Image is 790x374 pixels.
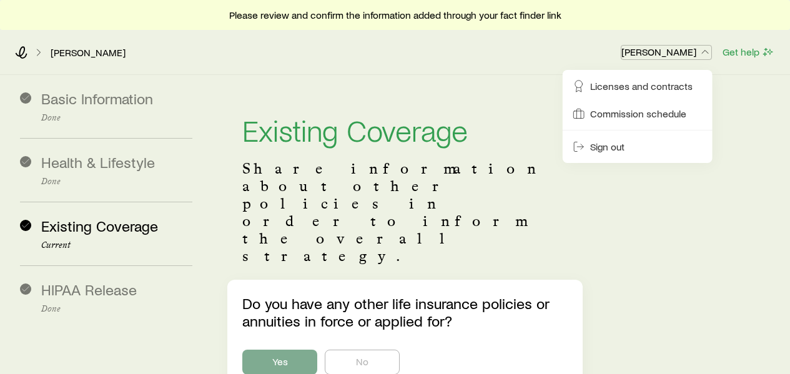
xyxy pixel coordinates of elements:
span: Health & Lifestyle [41,153,155,171]
p: Share information about other policies in order to inform the overall strategy. [242,160,567,265]
a: Commission schedule [568,102,708,125]
p: Current [41,240,192,250]
p: Done [41,304,192,314]
span: HIPAA Release [41,280,137,298]
a: Licenses and contracts [568,75,708,97]
a: [PERSON_NAME] [50,47,126,59]
button: Sign out [568,135,708,158]
h2: Existing Coverage [242,115,567,145]
span: Basic Information [41,89,153,107]
span: Commission schedule [590,107,686,120]
p: Done [41,177,192,187]
span: Sign out [590,140,625,153]
span: Please review and confirm the information added through your fact finder link [229,9,561,21]
button: Get help [722,45,775,59]
span: Licenses and contracts [590,80,693,92]
p: [PERSON_NAME] [621,46,711,58]
span: Existing Coverage [41,217,158,235]
button: [PERSON_NAME] [621,45,712,60]
p: Do you have any other life insurance policies or annuities in force or applied for? [242,295,567,330]
p: Done [41,113,192,123]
